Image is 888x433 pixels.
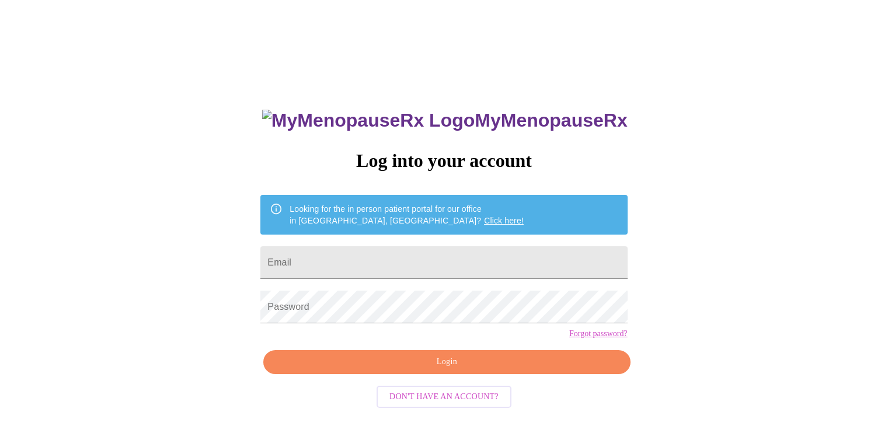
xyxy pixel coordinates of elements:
[262,110,475,131] img: MyMenopauseRx Logo
[260,150,627,172] h3: Log into your account
[262,110,628,131] h3: MyMenopauseRx
[290,198,524,231] div: Looking for the in person patient portal for our office in [GEOGRAPHIC_DATA], [GEOGRAPHIC_DATA]?
[374,391,514,401] a: Don't have an account?
[277,355,617,369] span: Login
[569,329,628,338] a: Forgot password?
[263,350,630,374] button: Login
[377,386,511,408] button: Don't have an account?
[484,216,524,225] a: Click here!
[389,390,499,404] span: Don't have an account?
